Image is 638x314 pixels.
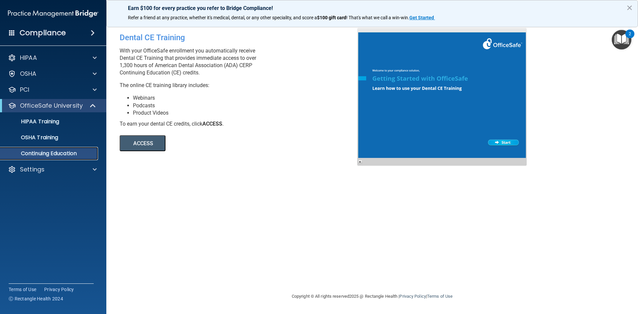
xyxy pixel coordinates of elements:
div: Copyright © All rights reserved 2025 @ Rectangle Health | | [251,286,493,307]
p: PCI [20,86,29,94]
div: Dental CE Training [120,28,362,47]
a: Terms of Use [9,286,36,293]
a: PCI [8,86,97,94]
p: Earn $100 for every practice you refer to Bridge Compliance! [128,5,616,11]
p: Settings [20,165,45,173]
button: Open Resource Center, 2 new notifications [612,30,631,50]
a: Privacy Policy [44,286,74,293]
p: Continuing Education [4,150,95,157]
span: Ⓒ Rectangle Health 2024 [9,295,63,302]
button: ACCESS [120,135,165,151]
h4: Compliance [20,28,66,38]
strong: Get Started [409,15,434,20]
button: Close [626,2,633,13]
p: The online CE training library includes: [120,82,362,89]
li: Podcasts [133,102,362,109]
li: Product Videos [133,109,362,117]
a: Settings [8,165,97,173]
strong: $100 gift card [317,15,346,20]
a: OfficeSafe University [8,102,96,110]
a: ACCESS [120,141,301,146]
p: OSHA Training [4,134,58,141]
p: OSHA [20,70,37,78]
p: HIPAA Training [4,118,59,125]
p: OfficeSafe University [20,102,83,110]
p: With your OfficeSafe enrollment you automatically receive Dental CE Training that provides immedi... [120,47,362,76]
p: HIPAA [20,54,37,62]
a: Terms of Use [427,294,453,299]
a: Get Started [409,15,435,20]
li: Webinars [133,94,362,102]
a: Privacy Policy [399,294,426,299]
span: Refer a friend at any practice, whether it's medical, dental, or any other speciality, and score a [128,15,317,20]
div: 2 [629,34,631,43]
a: OSHA [8,70,97,78]
a: HIPAA [8,54,97,62]
span: ! That's what we call a win-win. [346,15,409,20]
img: PMB logo [8,7,98,20]
b: ACCESS [202,121,222,127]
div: To earn your dental CE credits, click . [120,120,362,128]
